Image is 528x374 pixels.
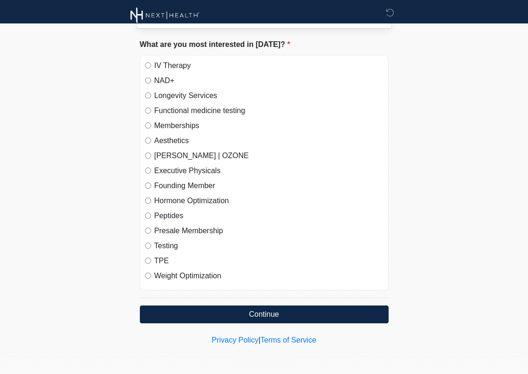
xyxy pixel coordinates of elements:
[154,255,383,267] label: TPE
[154,165,383,176] label: Executive Physicals
[145,198,151,204] input: Hormone Optimization
[145,62,151,69] input: IV Therapy
[154,135,383,146] label: Aesthetics
[145,213,151,219] input: Peptides
[154,75,383,86] label: NAD+
[140,39,291,50] label: What are you most interested in [DATE]?
[154,120,383,131] label: Memberships
[154,150,383,161] label: [PERSON_NAME] | OZONE
[145,273,151,279] input: Weight Optimization
[154,225,383,237] label: Presale Membership
[260,336,316,344] a: Terms of Service
[145,122,151,129] input: Memberships
[154,180,383,191] label: Founding Member
[145,258,151,264] input: TPE
[154,240,383,252] label: Testing
[154,60,383,71] label: IV Therapy
[130,7,199,23] img: Next Health Wellness Logo
[145,77,151,84] input: NAD+
[154,90,383,101] label: Longevity Services
[140,305,389,323] button: Continue
[145,168,151,174] input: Executive Physicals
[145,92,151,99] input: Longevity Services
[154,210,383,221] label: Peptides
[145,137,151,144] input: Aesthetics
[145,243,151,249] input: Testing
[212,336,259,344] a: Privacy Policy
[259,336,260,344] a: |
[145,183,151,189] input: Founding Member
[145,107,151,114] input: Functional medicine testing
[154,195,383,206] label: Hormone Optimization
[154,270,383,282] label: Weight Optimization
[145,153,151,159] input: [PERSON_NAME] | OZONE
[145,228,151,234] input: Presale Membership
[154,105,383,116] label: Functional medicine testing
